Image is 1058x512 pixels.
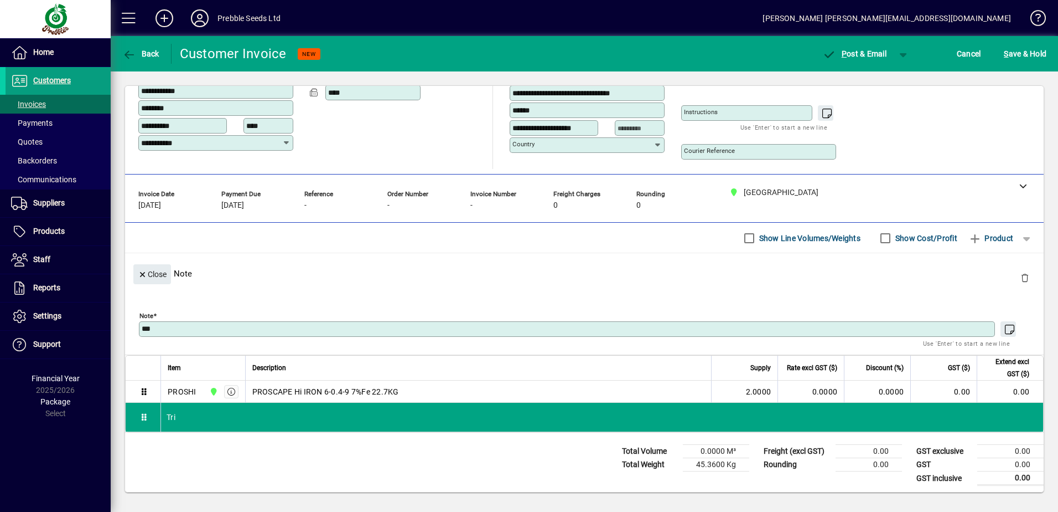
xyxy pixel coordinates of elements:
span: Close [138,265,167,284]
span: Invoices [11,100,46,109]
span: Customers [33,76,71,85]
span: - [304,201,307,210]
span: Back [122,49,159,58]
span: Home [33,48,54,57]
td: GST exclusive [911,445,977,458]
td: 0.0000 [844,381,910,403]
mat-label: Courier Reference [684,147,735,155]
span: Description [252,362,286,374]
div: PROSHI [168,386,196,397]
div: Tri [161,403,1043,432]
span: 0 [553,201,558,210]
span: 0 [636,201,641,210]
td: 0.00 [977,445,1044,458]
mat-label: Instructions [684,108,718,116]
button: Close [133,264,171,284]
a: Staff [6,246,111,274]
button: Back [120,44,162,64]
button: Cancel [954,44,984,64]
a: Knowledge Base [1022,2,1044,38]
span: NEW [302,50,316,58]
span: Payments [11,119,53,127]
button: Add [147,8,182,28]
span: [DATE] [221,201,244,210]
div: Note [125,253,1044,294]
td: 45.3600 Kg [683,458,749,472]
mat-hint: Use 'Enter' to start a new line [923,337,1010,350]
span: Package [40,397,70,406]
span: PROSCAPE Hi IRON 6-0.4-9 7%Fe 22.7KG [252,386,399,397]
mat-label: Country [512,140,535,148]
span: GST ($) [948,362,970,374]
span: - [470,201,473,210]
label: Show Line Volumes/Weights [757,233,860,244]
span: 2.0000 [746,386,771,397]
a: Backorders [6,151,111,170]
label: Show Cost/Profit [893,233,957,244]
span: [DATE] [138,201,161,210]
span: Product [968,229,1013,247]
a: Suppliers [6,190,111,217]
td: 0.00 [836,458,902,472]
mat-label: Note [139,312,153,320]
td: Freight (excl GST) [758,445,836,458]
span: Suppliers [33,198,65,207]
a: Reports [6,274,111,302]
button: Profile [182,8,217,28]
td: 0.00 [977,381,1043,403]
td: 0.00 [836,445,902,458]
span: Item [168,362,181,374]
span: Financial Year [32,374,80,383]
div: Customer Invoice [180,45,287,63]
mat-hint: Use 'Enter' to start a new line [740,121,827,134]
span: - [387,201,390,210]
span: S [1004,49,1008,58]
span: ave & Hold [1004,45,1046,63]
span: Backorders [11,156,57,165]
span: Extend excl GST ($) [984,356,1029,380]
span: Products [33,227,65,235]
td: Total Weight [616,458,683,472]
a: Settings [6,303,111,330]
a: Home [6,39,111,66]
a: Payments [6,114,111,132]
span: Reports [33,283,60,292]
button: Delete [1012,264,1038,291]
app-page-header-button: Back [111,44,172,64]
span: Discount (%) [866,362,904,374]
button: Product [963,228,1019,248]
a: Products [6,218,111,245]
span: P [842,49,847,58]
td: GST [911,458,977,472]
td: 0.00 [977,472,1044,485]
span: CHRISTCHURCH [206,386,219,398]
td: Rounding [758,458,836,472]
span: Supply [750,362,771,374]
div: [PERSON_NAME] [PERSON_NAME][EMAIL_ADDRESS][DOMAIN_NAME] [763,9,1011,27]
td: 0.0000 M³ [683,445,749,458]
span: Cancel [957,45,981,63]
a: Quotes [6,132,111,151]
a: Support [6,331,111,359]
td: 0.00 [977,458,1044,472]
span: Settings [33,311,61,320]
div: 0.0000 [785,386,837,397]
app-page-header-button: Delete [1012,273,1038,283]
span: Rate excl GST ($) [787,362,837,374]
a: Communications [6,170,111,189]
a: Invoices [6,95,111,114]
button: Save & Hold [1001,44,1049,64]
td: Total Volume [616,445,683,458]
span: Support [33,340,61,349]
span: Staff [33,255,50,264]
div: Prebble Seeds Ltd [217,9,281,27]
td: 0.00 [910,381,977,403]
button: Post & Email [817,44,892,64]
td: GST inclusive [911,472,977,485]
app-page-header-button: Close [131,269,174,279]
span: Quotes [11,137,43,146]
span: ost & Email [822,49,886,58]
span: Communications [11,175,76,184]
